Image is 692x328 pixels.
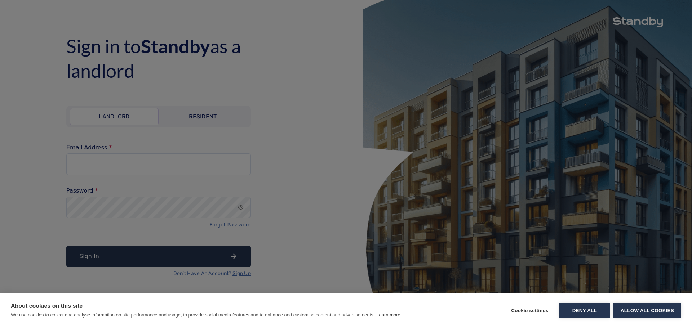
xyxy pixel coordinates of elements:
[11,312,374,318] p: We use cookies to collect and analyse information on site performance and usage, to provide socia...
[376,312,400,318] a: Learn more
[559,303,610,318] button: Deny all
[504,303,556,318] button: Cookie settings
[613,303,681,318] button: Allow all cookies
[11,303,83,309] strong: About cookies on this site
